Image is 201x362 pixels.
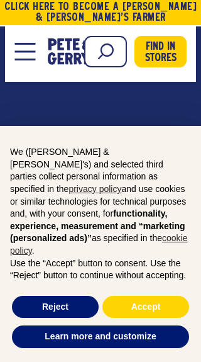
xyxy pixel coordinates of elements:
strong: functionality, experience, measurement and “marketing (personalized ads)” [10,208,185,243]
button: Open Mobile Menu Modal Dialog [14,43,35,60]
a: cookie policy [10,233,187,256]
button: Reject [12,296,99,319]
p: We ([PERSON_NAME] & [PERSON_NAME]'s) and selected third parties collect personal information as s... [10,146,191,257]
a: privacy policy [68,184,121,194]
button: Learn more and customize [12,325,189,348]
a: Find in Stores [134,36,187,67]
p: Use the “Accept” button to consent. Use the “Reject” button to continue without accepting. [10,257,191,282]
input: Search [84,36,127,67]
span: Find in Stores [145,42,177,64]
button: Accept [102,296,189,319]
